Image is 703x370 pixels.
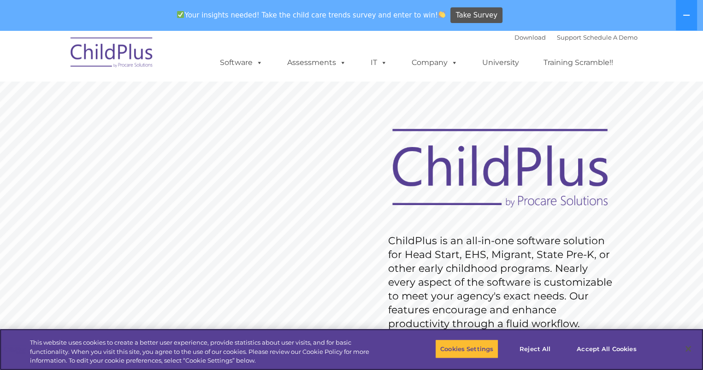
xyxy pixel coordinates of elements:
[66,31,158,77] img: ChildPlus by Procare Solutions
[450,7,502,23] a: Take Survey
[435,339,498,358] button: Cookies Settings
[473,53,528,72] a: University
[557,34,581,41] a: Support
[30,338,387,365] div: This website uses cookies to create a better user experience, provide statistics about user visit...
[678,339,698,359] button: Close
[438,11,445,18] img: 👏
[583,34,638,41] a: Schedule A Demo
[177,11,184,18] img: ✅
[572,339,641,358] button: Accept All Cookies
[514,34,546,41] a: Download
[211,53,272,72] a: Software
[388,234,617,331] rs-layer: ChildPlus is an all-in-one software solution for Head Start, EHS, Migrant, State Pre-K, or other ...
[506,339,564,358] button: Reject All
[278,53,355,72] a: Assessments
[402,53,467,72] a: Company
[534,53,622,72] a: Training Scramble!!
[514,34,638,41] font: |
[361,53,396,72] a: IT
[456,7,497,23] span: Take Survey
[173,6,449,24] span: Your insights needed! Take the child care trends survey and enter to win!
